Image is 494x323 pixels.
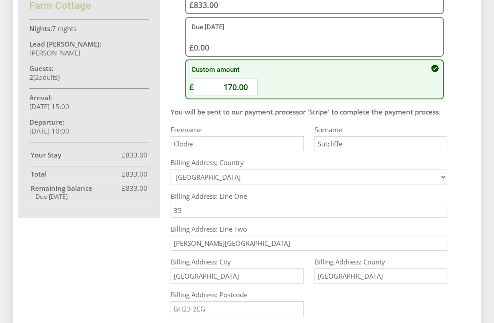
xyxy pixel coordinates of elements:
input: Surname [315,136,447,151]
span: s [55,73,58,82]
strong: 2 [29,73,33,82]
label: Billing Address: Country [171,158,447,167]
strong: Guests: [29,64,53,73]
input: e.g. BA22 8WA [171,301,303,316]
label: Forename [171,125,303,134]
strong: Arrival: [29,93,52,102]
strong: Nights: [29,24,52,33]
strong: Departure: [29,118,64,126]
span: ( ) [29,73,60,82]
input: e.g. Somerset [315,268,447,284]
span: adult [35,73,58,82]
strong: Remaining balance [31,184,122,193]
div: Due [DATE] [29,193,149,201]
input: e.g. Yeovil [171,268,303,284]
strong: Your Stay [31,150,122,159]
p: [DATE] 15:00 [29,93,149,111]
label: Billing Address: City [171,257,303,266]
button: Custom amount £ [185,59,444,99]
input: Forename [171,136,303,151]
input: e.g. Two Many House [171,203,447,218]
strong: Total [31,169,122,178]
strong: You will be sent to our payment processor 'Stripe' to complete the payment process. [171,107,441,116]
label: Billing Address: Line One [171,192,447,201]
span: 833.00 [126,150,147,159]
p: 7 nights [29,24,149,33]
label: Billing Address: County [315,257,447,266]
span: £ [122,184,147,193]
strong: Lead [PERSON_NAME]: [29,39,101,48]
label: Billing Address: Line Two [171,225,447,233]
p: [DATE] 10:00 [29,118,149,135]
span: 2 [35,73,39,82]
span: £ [122,169,147,178]
input: e.g. Cloudy Apple Street [171,236,447,251]
span: [PERSON_NAME] [29,48,80,57]
span: £ [122,150,147,159]
label: Surname [315,125,447,134]
span: 833.00 [126,169,147,178]
span: 833.00 [126,184,147,193]
label: Billing Address: Postcode [171,290,303,299]
button: Due [DATE] £0.00 [185,17,444,57]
